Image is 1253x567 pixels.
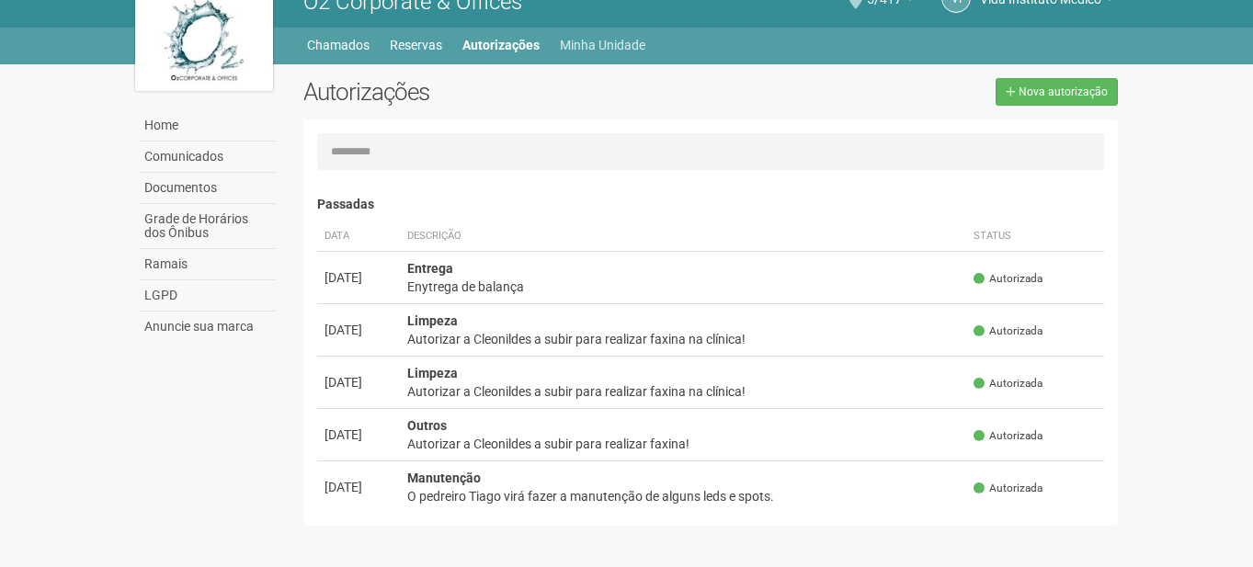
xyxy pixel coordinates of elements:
h2: Autorizações [303,78,697,106]
a: Minha Unidade [560,32,645,58]
a: Grade de Horários dos Ônibus [140,204,276,249]
span: Autorizada [974,428,1042,444]
span: Autorizada [974,323,1042,339]
span: Autorizada [974,271,1042,287]
strong: Limpeza [407,366,458,380]
span: Nova autorização [1019,85,1108,98]
th: Status [966,221,1104,252]
th: Descrição [400,221,967,252]
h4: Passadas [317,198,1105,211]
a: Documentos [140,173,276,204]
div: O pedreiro Tiago virá fazer a manutenção de alguns leds e spots. [407,487,960,505]
a: Comunicados [140,142,276,173]
a: Home [140,110,276,142]
a: Ramais [140,249,276,280]
div: [DATE] [325,321,393,339]
div: [DATE] [325,425,393,444]
span: Autorizada [974,376,1042,391]
a: Nova autorização [996,78,1118,106]
a: Chamados [307,32,370,58]
div: [DATE] [325,373,393,391]
strong: Limpeza [407,313,458,328]
div: Autorizar a Cleonildes a subir para realizar faxina na clínica! [407,330,960,348]
strong: Outros [407,418,447,433]
a: Anuncie sua marca [140,312,276,342]
a: LGPD [140,280,276,312]
div: Autorizar a Cleonildes a subir para realizar faxina na clínica! [407,382,960,401]
strong: Manutenção [407,471,481,485]
th: Data [317,221,400,252]
a: Autorizações [462,32,540,58]
span: Autorizada [974,481,1042,496]
a: Reservas [390,32,442,58]
div: Enytrega de balança [407,278,960,296]
div: Autorizar a Cleonildes a subir para realizar faxina! [407,435,960,453]
div: [DATE] [325,268,393,287]
strong: Entrega [407,261,453,276]
div: [DATE] [325,478,393,496]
